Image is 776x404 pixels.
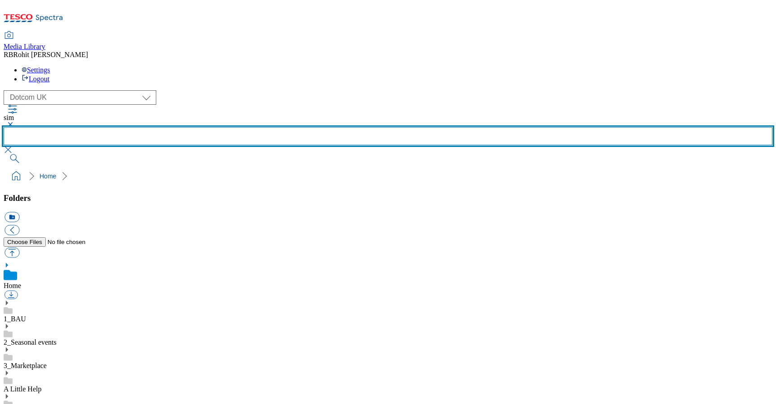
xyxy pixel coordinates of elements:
a: Media Library [4,32,45,51]
a: Home [40,173,56,180]
a: Settings [22,66,50,74]
a: 3_Marketplace [4,362,47,369]
span: RB [4,51,13,58]
a: A Little Help [4,385,41,393]
a: 1_BAU [4,315,26,323]
a: Logout [22,75,49,83]
h3: Folders [4,193,772,203]
span: Rohit [PERSON_NAME] [13,51,88,58]
nav: breadcrumb [4,168,772,185]
a: home [9,169,23,183]
span: sim [4,114,14,121]
a: Home [4,282,21,289]
span: Media Library [4,43,45,50]
a: 2_Seasonal events [4,338,57,346]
